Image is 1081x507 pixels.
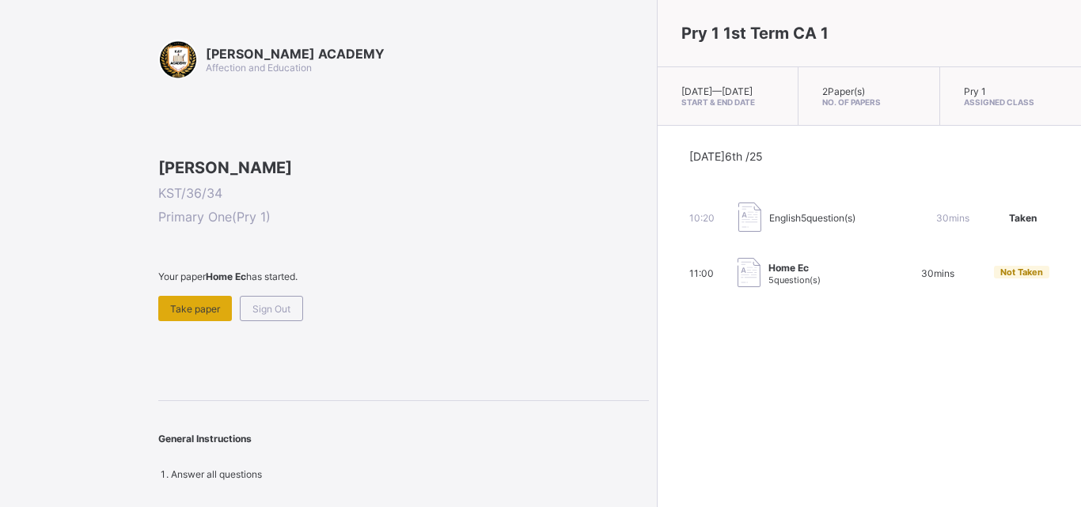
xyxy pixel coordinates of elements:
[936,212,969,224] span: 30 mins
[252,303,290,315] span: Sign Out
[921,267,954,279] span: 30 mins
[206,271,246,282] b: Home Ec
[170,303,220,315] span: Take paper
[768,262,821,274] span: Home Ec
[964,97,1057,107] span: Assigned Class
[681,97,774,107] span: Start & End Date
[158,158,649,177] span: [PERSON_NAME]
[769,212,801,224] span: English
[689,212,715,224] span: 10:20
[822,85,865,97] span: 2 Paper(s)
[822,97,915,107] span: No. of Papers
[158,209,649,225] span: Primary One ( Pry 1 )
[964,85,986,97] span: Pry 1
[158,271,649,282] span: Your paper has started.
[801,212,855,224] span: 5 question(s)
[738,258,760,287] img: take_paper.cd97e1aca70de81545fe8e300f84619e.svg
[1009,212,1037,224] span: Taken
[689,267,714,279] span: 11:00
[1000,267,1043,278] span: Not Taken
[681,24,829,43] span: Pry 1 1st Term CA 1
[206,46,385,62] span: [PERSON_NAME] ACADEMY
[158,433,252,445] span: General Instructions
[768,274,821,286] span: 5 question(s)
[171,468,262,480] span: Answer all questions
[206,62,312,74] span: Affection and Education
[681,85,753,97] span: [DATE] — [DATE]
[689,149,763,163] span: [DATE] 6th /25
[158,185,649,201] span: KST/36/34
[738,202,761,232] img: take_paper.cd97e1aca70de81545fe8e300f84619e.svg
